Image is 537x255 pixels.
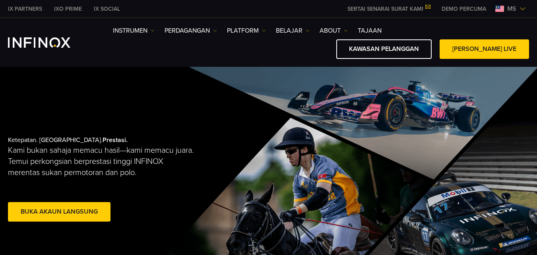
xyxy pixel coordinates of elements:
[113,26,155,35] a: Instrumen
[8,37,89,48] a: INFINOX Logo
[8,123,242,236] div: Ketepatan. [GEOGRAPHIC_DATA].
[165,26,217,35] a: PERDAGANGAN
[358,26,382,35] a: Tajaan
[2,5,48,13] a: INFINOX
[227,26,266,35] a: PLATFORM
[48,5,88,13] a: INFINOX
[103,136,128,144] strong: Prestasi.
[8,202,111,222] a: Buka Akaun Langsung
[436,5,492,13] a: INFINOX MENU
[8,145,196,178] p: Kami bukan sahaja memacu hasil—kami memacu juara. Temui perkongsian berprestasi tinggi INFINOX me...
[336,39,432,59] a: KAWASAN PELANGGAN
[276,26,310,35] a: Belajar
[88,5,126,13] a: INFINOX
[341,6,436,12] a: SERTAI SENARAI SURAT KAMI
[440,39,529,59] a: [PERSON_NAME] LIVE
[320,26,348,35] a: ABOUT
[504,4,520,14] span: ms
